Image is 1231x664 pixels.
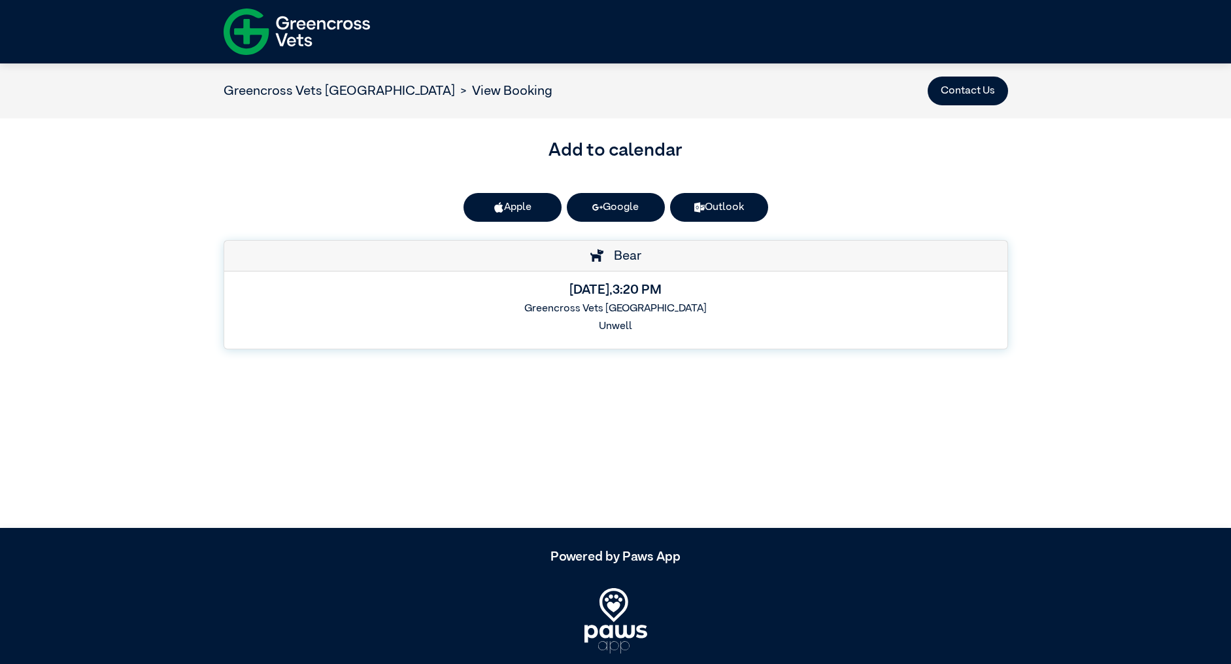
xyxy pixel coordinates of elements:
[224,84,455,97] a: Greencross Vets [GEOGRAPHIC_DATA]
[224,549,1008,565] h5: Powered by Paws App
[224,81,552,101] nav: breadcrumb
[584,588,647,654] img: PawsApp
[455,81,552,101] li: View Booking
[224,3,370,60] img: f-logo
[670,193,768,222] a: Outlook
[235,282,997,298] h5: [DATE] , 3:20 PM
[928,77,1008,105] button: Contact Us
[567,193,665,222] a: Google
[235,303,997,315] h6: Greencross Vets [GEOGRAPHIC_DATA]
[235,321,997,333] h6: Unwell
[224,137,1008,164] h3: Add to calendar
[464,193,562,222] button: Apple
[607,249,641,262] span: Bear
